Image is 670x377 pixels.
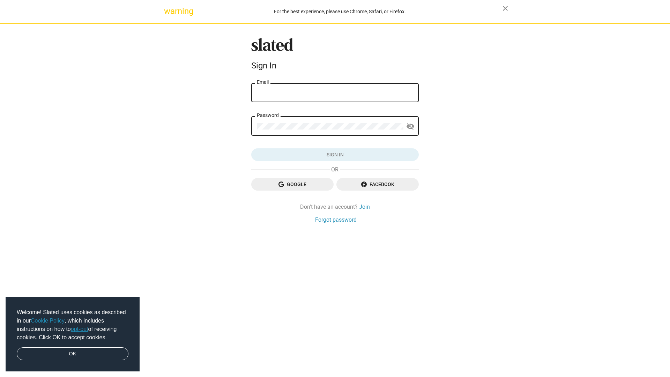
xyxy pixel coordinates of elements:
div: cookieconsent [6,297,140,372]
div: For the best experience, please use Chrome, Safari, or Firefox. [177,7,502,16]
span: Welcome! Slated uses cookies as described in our , which includes instructions on how to of recei... [17,308,128,342]
mat-icon: visibility_off [406,121,415,132]
mat-icon: warning [164,7,172,15]
button: Google [251,178,334,191]
mat-icon: close [501,4,509,13]
div: Sign In [251,61,419,71]
button: Show password [403,120,417,134]
sl-branding: Sign In [251,38,419,74]
span: Facebook [342,178,413,191]
a: Forgot password [315,216,357,223]
div: Don't have an account? [251,203,419,210]
a: Cookie Policy [31,318,65,324]
a: dismiss cookie message [17,347,128,361]
a: opt-out [71,326,88,332]
span: Google [257,178,328,191]
a: Join [359,203,370,210]
button: Facebook [336,178,419,191]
